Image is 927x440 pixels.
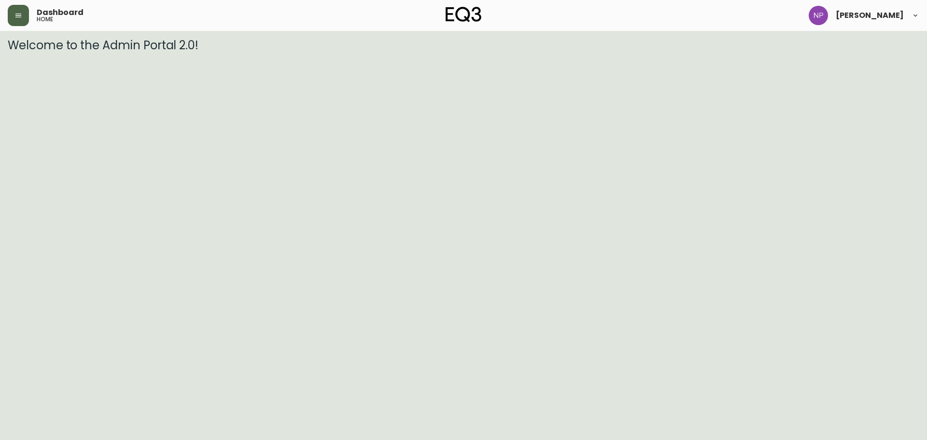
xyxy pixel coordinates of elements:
[809,6,828,25] img: 50f1e64a3f95c89b5c5247455825f96f
[8,39,919,52] h3: Welcome to the Admin Portal 2.0!
[37,9,84,16] span: Dashboard
[446,7,481,22] img: logo
[37,16,53,22] h5: home
[836,12,904,19] span: [PERSON_NAME]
